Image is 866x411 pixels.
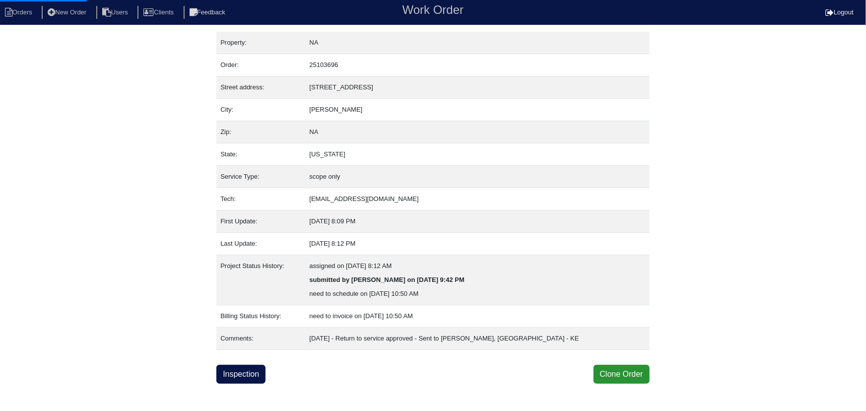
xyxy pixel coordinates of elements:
div: need to schedule on [DATE] 10:50 AM [309,287,645,301]
td: City: [216,99,305,121]
div: submitted by [PERSON_NAME] on [DATE] 9:42 PM [309,273,645,287]
td: [DATE] - Return to service approved - Sent to [PERSON_NAME], [GEOGRAPHIC_DATA] - KE [305,328,649,350]
button: Clone Order [594,365,650,384]
td: Zip: [216,121,305,143]
td: Comments: [216,328,305,350]
li: Feedback [184,6,233,19]
td: Tech: [216,188,305,210]
td: [DATE] 8:12 PM [305,233,649,255]
a: Clients [137,8,182,16]
a: Users [96,8,136,16]
td: NA [305,32,649,54]
li: Clients [137,6,182,19]
a: New Order [42,8,94,16]
td: Property: [216,32,305,54]
div: need to invoice on [DATE] 10:50 AM [309,309,645,323]
td: Service Type: [216,166,305,188]
a: Logout [825,8,854,16]
td: [US_STATE] [305,143,649,166]
td: [PERSON_NAME] [305,99,649,121]
td: Last Update: [216,233,305,255]
div: assigned on [DATE] 8:12 AM [309,259,645,273]
td: First Update: [216,210,305,233]
li: Users [96,6,136,19]
td: Project Status History: [216,255,305,305]
td: [DATE] 8:09 PM [305,210,649,233]
td: Order: [216,54,305,76]
td: [EMAIL_ADDRESS][DOMAIN_NAME] [305,188,649,210]
td: 25103696 [305,54,649,76]
a: Inspection [216,365,266,384]
li: New Order [42,6,94,19]
td: Street address: [216,76,305,99]
td: scope only [305,166,649,188]
td: Billing Status History: [216,305,305,328]
td: [STREET_ADDRESS] [305,76,649,99]
td: NA [305,121,649,143]
td: State: [216,143,305,166]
